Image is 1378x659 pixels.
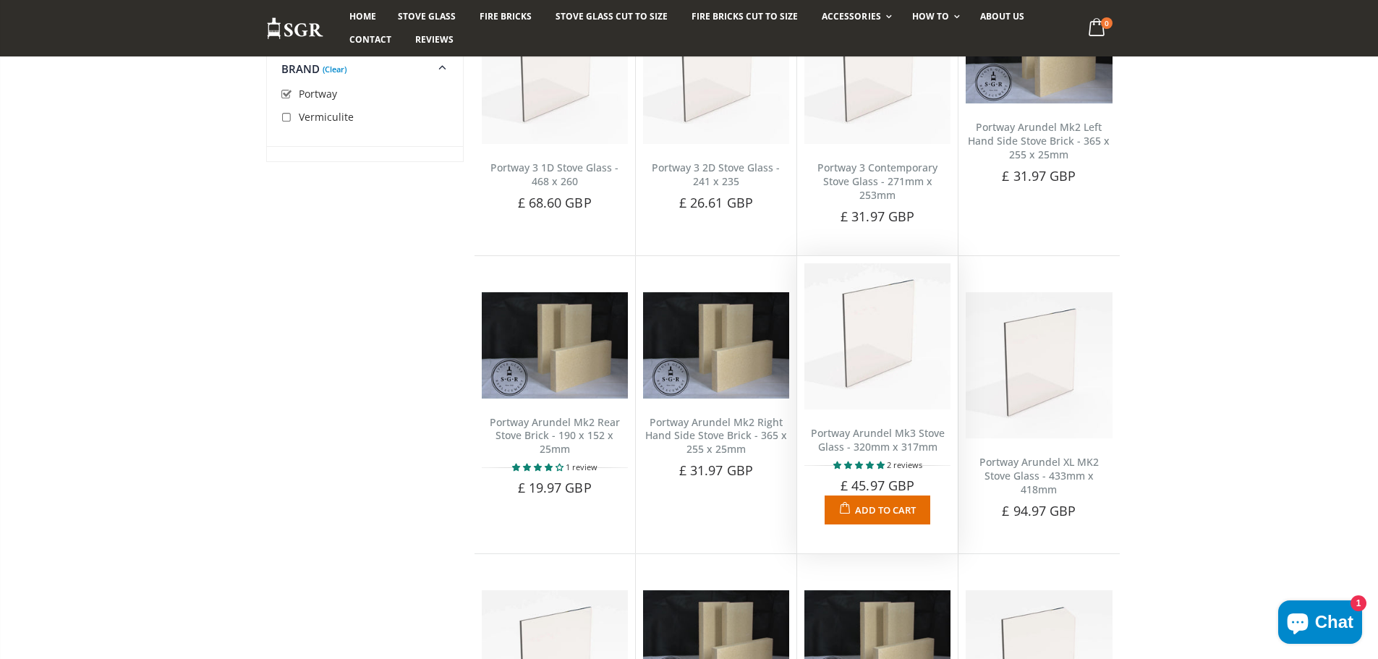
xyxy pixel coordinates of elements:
[1002,167,1076,184] span: £ 31.97 GBP
[299,110,354,124] span: Vermiculite
[811,426,945,454] a: Portway Arundel Mk3 Stove Glass - 320mm x 317mm
[480,10,532,22] span: Fire Bricks
[545,5,679,28] a: Stove Glass Cut To Size
[556,10,668,22] span: Stove Glass Cut To Size
[1274,600,1366,647] inbox-online-store-chat: Shopify online store chat
[887,459,922,470] span: 2 reviews
[339,5,387,28] a: Home
[566,462,597,472] span: 1 review
[968,120,1110,161] a: Portway Arundel Mk2 Left Hand Side Stove Brick - 365 x 255 x 25mm
[811,5,898,28] a: Accessories
[518,194,592,211] span: £ 68.60 GBP
[281,61,320,76] span: Brand
[299,87,337,101] span: Portway
[841,477,914,494] span: £ 45.97 GBP
[804,263,950,409] img: Portway Arundel Mk3 Stove Glass
[1082,14,1112,43] a: 0
[482,292,628,398] img: Portway Arundel Mk2 rear fire brick
[339,28,402,51] a: Contact
[855,503,916,516] span: Add to Cart
[817,161,937,202] a: Portway 3 Contemporary Stove Glass - 271mm x 253mm
[398,10,456,22] span: Stove Glass
[404,28,464,51] a: Reviews
[681,5,809,28] a: Fire Bricks Cut To Size
[822,10,880,22] span: Accessories
[349,10,376,22] span: Home
[645,415,787,456] a: Portway Arundel Mk2 Right Hand Side Stove Brick - 365 x 255 x 25mm
[841,208,914,225] span: £ 31.97 GBP
[512,462,566,472] span: 4.00 stars
[679,462,753,479] span: £ 31.97 GBP
[692,10,798,22] span: Fire Bricks Cut To Size
[825,496,930,524] button: Add to Cart
[415,33,454,46] span: Reviews
[980,10,1024,22] span: About us
[490,161,618,188] a: Portway 3 1D Stove Glass - 468 x 260
[469,5,543,28] a: Fire Bricks
[266,17,324,41] img: Stove Glass Replacement
[387,5,467,28] a: Stove Glass
[652,161,780,188] a: Portway 3 2D Stove Glass - 241 x 235
[490,415,620,456] a: Portway Arundel Mk2 Rear Stove Brick - 190 x 152 x 25mm
[323,67,346,71] a: (Clear)
[969,5,1035,28] a: About us
[518,479,592,496] span: £ 19.97 GBP
[349,33,391,46] span: Contact
[1002,502,1076,519] span: £ 94.97 GBP
[679,194,753,211] span: £ 26.61 GBP
[1101,17,1113,29] span: 0
[833,459,887,470] span: 5.00 stars
[643,292,789,398] img: Portway Arundel Mk2 right hand side stove brick
[901,5,967,28] a: How To
[979,455,1099,496] a: Portway Arundel XL MK2 Stove Glass - 433mm x 418mm
[912,10,949,22] span: How To
[966,292,1112,438] img: Portway Arundel XL MK2 Stove Glass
